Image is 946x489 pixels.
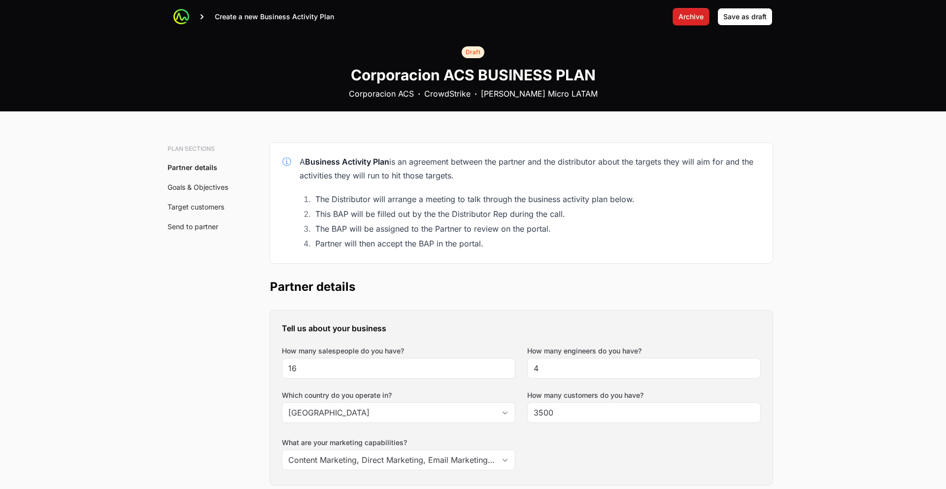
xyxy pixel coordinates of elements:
a: Send to partner [168,222,218,231]
label: What are your marketing capabilities? [282,438,515,448]
h2: Partner details [270,279,773,295]
a: Partner details [168,163,217,172]
div: Open [495,450,515,470]
li: Partner will then accept the BAP in the portal. [312,237,761,250]
h3: Tell us about your business [282,322,761,334]
b: · [418,88,420,100]
button: Archive [673,8,709,26]
button: Save as draft [717,8,773,26]
div: Corporacion ACS CrowdStrike [PERSON_NAME] Micro LATAM [349,88,598,100]
strong: Business Activity Plan [305,157,389,167]
span: Save as draft [723,11,767,23]
li: The BAP will be assigned to the Partner to review on the portal. [312,222,761,236]
div: Open [495,403,515,422]
li: The Distributor will arrange a meeting to talk through the business activity plan below. [312,192,761,206]
a: Goals & Objectives [168,183,228,191]
b: · [474,88,477,100]
img: ActivitySource [173,9,189,25]
label: How many engineers do you have? [527,346,642,356]
p: Create a new Business Activity Plan [215,12,334,22]
h1: Corporacion ACS BUSINESS PLAN [351,66,596,84]
li: This BAP will be filled out by the the Distributor Rep during the call. [312,207,761,221]
h3: Plan sections [168,145,235,153]
label: Which country do you operate in? [282,390,515,400]
span: Archive [678,11,704,23]
a: Target customers [168,203,224,211]
label: How many customers do you have? [527,390,643,400]
div: A is an agreement between the partner and the distributor about the targets they will aim for and... [300,155,761,182]
label: How many salespeople do you have? [282,346,404,356]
